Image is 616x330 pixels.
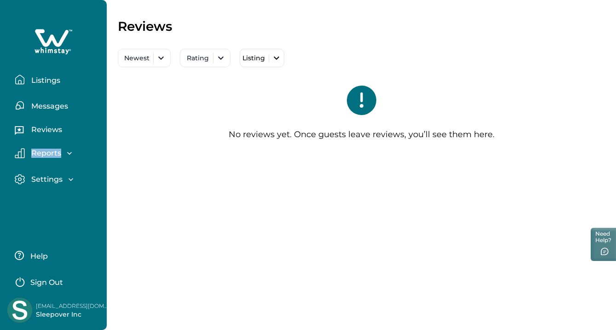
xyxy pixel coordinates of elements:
button: Newest [118,49,171,67]
p: Help [28,252,48,261]
button: Reviews [15,122,99,140]
button: Sign Out [15,272,96,290]
img: Whimstay Host [7,298,32,323]
p: Reviews [118,18,172,34]
button: Messages [15,96,99,115]
p: [EMAIL_ADDRESS][DOMAIN_NAME] [36,301,109,311]
p: Listings [29,76,60,85]
p: Settings [29,175,63,184]
p: Sleepover Inc [36,310,109,319]
button: Settings [15,174,99,185]
p: Reviews [29,125,62,134]
p: No reviews yet. Once guests leave reviews, you’ll see them here. [229,130,495,140]
button: Rating [180,49,230,67]
p: Listing [240,54,265,62]
button: Help [15,246,96,265]
p: Sign Out [30,278,63,287]
button: Listings [15,70,99,89]
button: Reports [15,148,99,158]
button: Listing [240,49,284,67]
p: Messages [29,102,68,111]
p: Reports [29,149,61,158]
